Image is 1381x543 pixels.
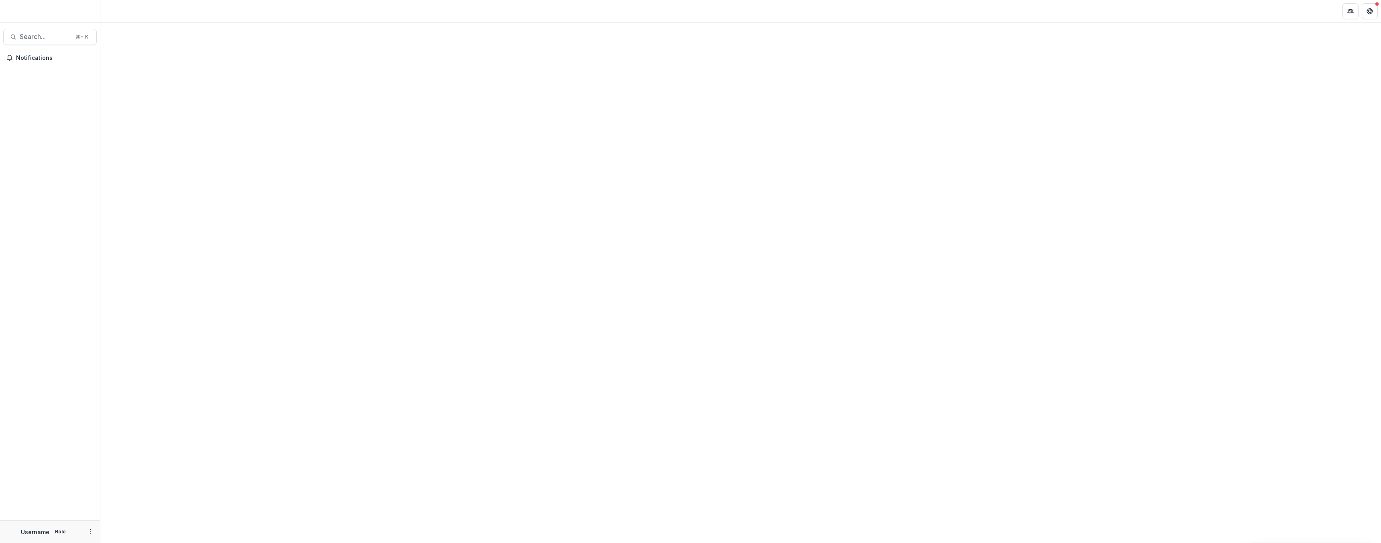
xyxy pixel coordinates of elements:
[74,33,90,41] div: ⌘ + K
[104,5,138,17] nav: breadcrumb
[16,55,94,61] span: Notifications
[53,528,68,535] p: Role
[20,33,71,41] span: Search...
[3,29,97,45] button: Search...
[1362,3,1378,19] button: Get Help
[86,527,95,537] button: More
[3,51,97,64] button: Notifications
[1342,3,1359,19] button: Partners
[21,528,49,536] p: Username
